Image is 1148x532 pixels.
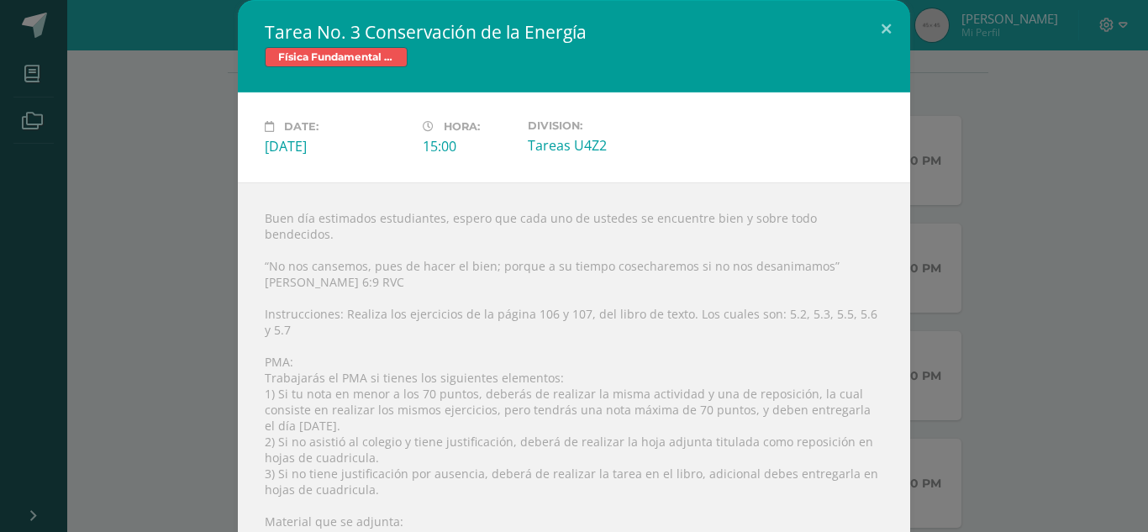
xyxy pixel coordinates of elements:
label: Division: [528,119,672,132]
span: Date: [284,120,319,133]
span: Física Fundamental Bas III [265,47,408,67]
h2: Tarea No. 3 Conservación de la Energía [265,20,883,44]
div: [DATE] [265,137,409,155]
div: Tareas U4Z2 [528,136,672,155]
span: Hora: [444,120,480,133]
div: 15:00 [423,137,514,155]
